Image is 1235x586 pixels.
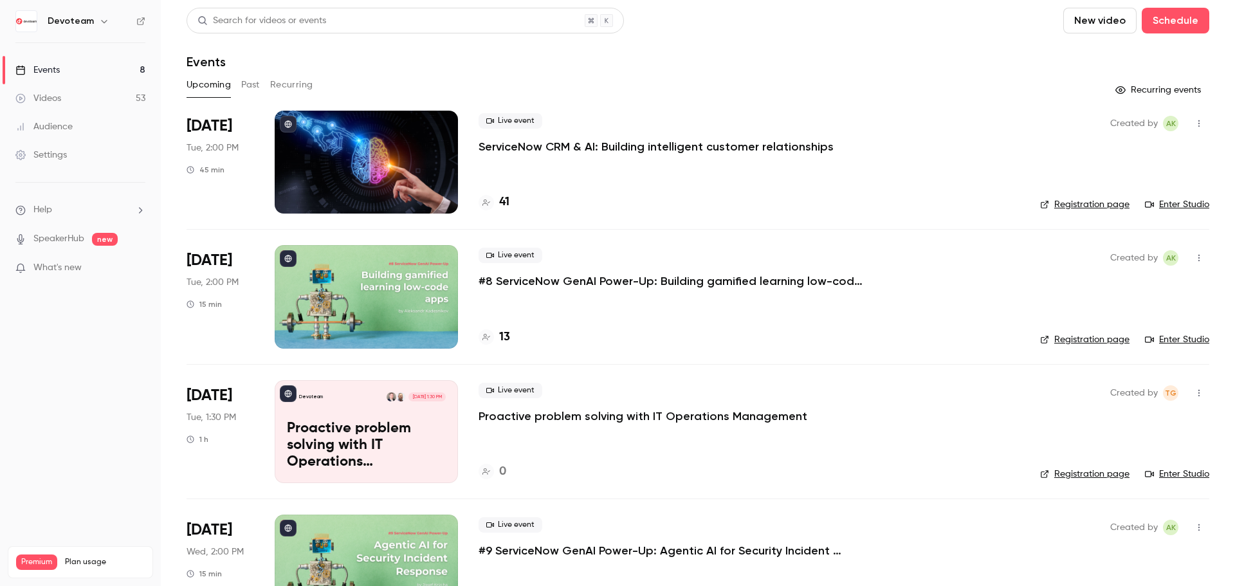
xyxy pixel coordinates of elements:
[1145,198,1209,211] a: Enter Studio
[1165,385,1176,401] span: TG
[1040,468,1130,481] a: Registration page
[479,248,542,263] span: Live event
[499,194,509,211] h4: 41
[408,392,445,401] span: [DATE] 1:30 PM
[1145,468,1209,481] a: Enter Studio
[16,554,57,570] span: Premium
[187,380,254,483] div: Oct 14 Tue, 1:30 PM (Europe/Prague)
[187,54,226,69] h1: Events
[65,557,145,567] span: Plan usage
[187,116,232,136] span: [DATE]
[15,203,145,217] li: help-dropdown-opener
[1163,116,1178,131] span: Adrianna Kielin
[1142,8,1209,33] button: Schedule
[241,75,260,95] button: Past
[15,92,61,105] div: Videos
[1163,520,1178,535] span: Adrianna Kielin
[1163,385,1178,401] span: Tereza Gáliková
[1110,385,1158,401] span: Created by
[15,64,60,77] div: Events
[16,11,37,32] img: Devoteam
[479,463,506,481] a: 0
[479,139,834,154] a: ServiceNow CRM & AI: Building intelligent customer relationships
[479,383,542,398] span: Live event
[1166,520,1176,535] span: AK
[1166,116,1176,131] span: AK
[187,299,222,309] div: 15 min
[275,380,458,483] a: Proactive problem solving with IT Operations ManagementDevoteamGrzegorz WilkMilan Krčmář[DATE] 1:...
[479,517,542,533] span: Live event
[48,15,94,28] h6: Devoteam
[33,203,52,217] span: Help
[187,165,224,175] div: 45 min
[15,149,67,161] div: Settings
[270,75,313,95] button: Recurring
[479,543,864,558] a: #9 ServiceNow GenAI Power-Up: Agentic AI for Security Incident Response
[479,329,510,346] a: 13
[299,394,323,400] p: Devoteam
[33,261,82,275] span: What's new
[187,276,239,289] span: Tue, 2:00 PM
[187,245,254,348] div: Sep 30 Tue, 2:00 PM (Europe/Amsterdam)
[1145,333,1209,346] a: Enter Studio
[187,545,244,558] span: Wed, 2:00 PM
[1110,250,1158,266] span: Created by
[1063,8,1137,33] button: New video
[1040,333,1130,346] a: Registration page
[187,385,232,406] span: [DATE]
[387,392,396,401] img: Milan Krčmář
[287,421,446,470] p: Proactive problem solving with IT Operations Management
[15,120,73,133] div: Audience
[130,262,145,274] iframe: Noticeable Trigger
[187,434,208,444] div: 1 h
[499,329,510,346] h4: 13
[479,113,542,129] span: Live event
[1110,520,1158,535] span: Created by
[1166,250,1176,266] span: AK
[1110,80,1209,100] button: Recurring events
[479,408,807,424] a: Proactive problem solving with IT Operations Management
[197,14,326,28] div: Search for videos or events
[479,194,509,211] a: 41
[92,233,118,246] span: new
[499,463,506,481] h4: 0
[187,75,231,95] button: Upcoming
[1163,250,1178,266] span: Adrianna Kielin
[396,392,405,401] img: Grzegorz Wilk
[187,250,232,271] span: [DATE]
[479,273,864,289] a: #8 ServiceNow GenAI Power-Up: Building gamified learning low-code apps
[187,520,232,540] span: [DATE]
[187,142,239,154] span: Tue, 2:00 PM
[33,232,84,246] a: SpeakerHub
[187,411,236,424] span: Tue, 1:30 PM
[187,569,222,579] div: 15 min
[1110,116,1158,131] span: Created by
[187,111,254,214] div: Sep 23 Tue, 2:00 PM (Europe/Amsterdam)
[1040,198,1130,211] a: Registration page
